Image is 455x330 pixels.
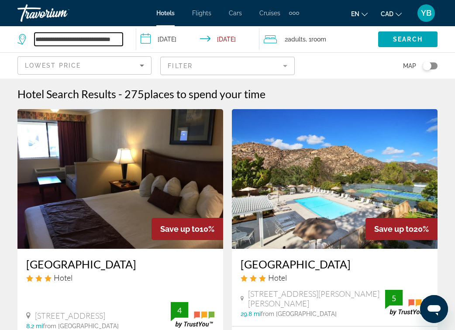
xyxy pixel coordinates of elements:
[26,273,214,282] div: 3 star Hotel
[385,293,403,303] div: 5
[261,310,337,317] span: from [GEOGRAPHIC_DATA]
[26,258,214,271] a: [GEOGRAPHIC_DATA]
[381,10,393,17] span: CAD
[374,224,414,234] span: Save up to
[171,302,214,328] img: trustyou-badge.svg
[248,289,385,308] span: [STREET_ADDRESS][PERSON_NAME][PERSON_NAME]
[241,310,261,317] span: 29.8 mi
[259,10,280,17] a: Cruises
[124,87,265,100] h2: 275
[144,87,265,100] span: places to spend your time
[378,31,438,47] button: Search
[192,10,211,17] a: Flights
[43,323,119,330] span: from [GEOGRAPHIC_DATA]
[160,224,200,234] span: Save up to
[288,36,306,43] span: Adults
[35,311,105,320] span: [STREET_ADDRESS]
[241,273,429,282] div: 3 star Hotel
[54,273,72,282] span: Hotel
[136,26,259,52] button: Check-in date: Oct 20, 2025 Check-out date: Oct 25, 2025
[420,295,448,323] iframe: Button to launch messaging window
[156,10,175,17] a: Hotels
[171,305,188,316] div: 4
[229,10,242,17] a: Cars
[17,109,223,249] img: Hotel image
[160,56,294,76] button: Filter
[421,9,431,17] span: YB
[25,60,144,71] mat-select: Sort by
[17,2,105,24] a: Travorium
[403,60,416,72] span: Map
[259,26,378,52] button: Travelers: 2 adults, 0 children
[285,33,306,45] span: 2
[152,218,223,240] div: 10%
[25,62,81,69] span: Lowest Price
[365,218,438,240] div: 20%
[415,4,438,22] button: User Menu
[381,7,402,20] button: Change currency
[26,323,43,330] span: 8.2 mi
[385,290,429,316] img: trustyou-badge.svg
[268,273,287,282] span: Hotel
[241,258,429,271] a: [GEOGRAPHIC_DATA]
[118,87,122,100] span: -
[351,7,368,20] button: Change language
[416,62,438,70] button: Toggle map
[393,36,423,43] span: Search
[311,36,326,43] span: Room
[289,6,299,20] button: Extra navigation items
[306,33,326,45] span: , 1
[351,10,359,17] span: en
[232,109,438,249] img: Hotel image
[17,87,116,100] h1: Hotel Search Results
